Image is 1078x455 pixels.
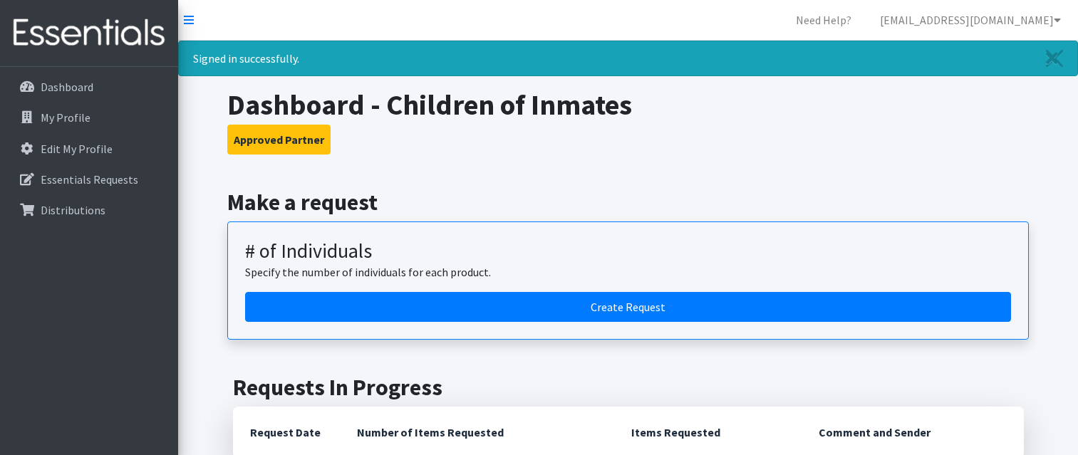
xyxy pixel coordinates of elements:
p: My Profile [41,110,90,125]
h1: Dashboard - Children of Inmates [227,88,1029,122]
a: Dashboard [6,73,172,101]
p: Distributions [41,203,105,217]
a: My Profile [6,103,172,132]
p: Edit My Profile [41,142,113,156]
a: Essentials Requests [6,165,172,194]
p: Dashboard [41,80,93,94]
div: Signed in successfully. [178,41,1078,76]
p: Essentials Requests [41,172,138,187]
a: Create a request by number of individuals [245,292,1011,322]
h3: # of Individuals [245,239,1011,263]
a: Close [1032,41,1077,75]
a: Need Help? [784,6,863,34]
p: Specify the number of individuals for each product. [245,263,1011,281]
a: Distributions [6,196,172,224]
h2: Make a request [227,189,1029,216]
h2: Requests In Progress [233,374,1024,401]
a: [EMAIL_ADDRESS][DOMAIN_NAME] [869,6,1072,34]
img: HumanEssentials [6,9,172,57]
a: Edit My Profile [6,135,172,163]
button: Approved Partner [227,125,331,155]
